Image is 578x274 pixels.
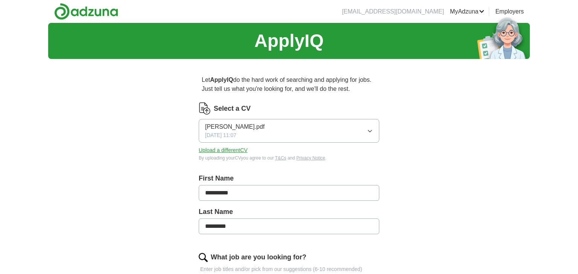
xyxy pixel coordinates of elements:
label: First Name [199,173,379,184]
a: Employers [495,7,524,16]
img: Adzuna logo [54,3,118,20]
button: [PERSON_NAME].pdf[DATE] 11:07 [199,119,379,143]
img: search.png [199,253,208,262]
label: Select a CV [214,104,251,114]
button: Upload a differentCV [199,146,248,154]
span: [DATE] 11:07 [205,131,236,139]
li: [EMAIL_ADDRESS][DOMAIN_NAME] [342,7,444,16]
span: [PERSON_NAME].pdf [205,122,265,131]
a: T&Cs [275,155,286,161]
label: Last Name [199,207,379,217]
div: By uploading your CV you agree to our and . [199,155,379,161]
a: MyAdzuna [450,7,485,16]
img: CV Icon [199,102,211,114]
strong: ApplyIQ [210,77,233,83]
a: Privacy Notice [297,155,326,161]
p: Let do the hard work of searching and applying for jobs. Just tell us what you're looking for, an... [199,72,379,96]
h1: ApplyIQ [254,27,324,54]
p: Enter job titles and/or pick from our suggestions (6-10 recommended) [199,265,379,273]
label: What job are you looking for? [211,252,306,262]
